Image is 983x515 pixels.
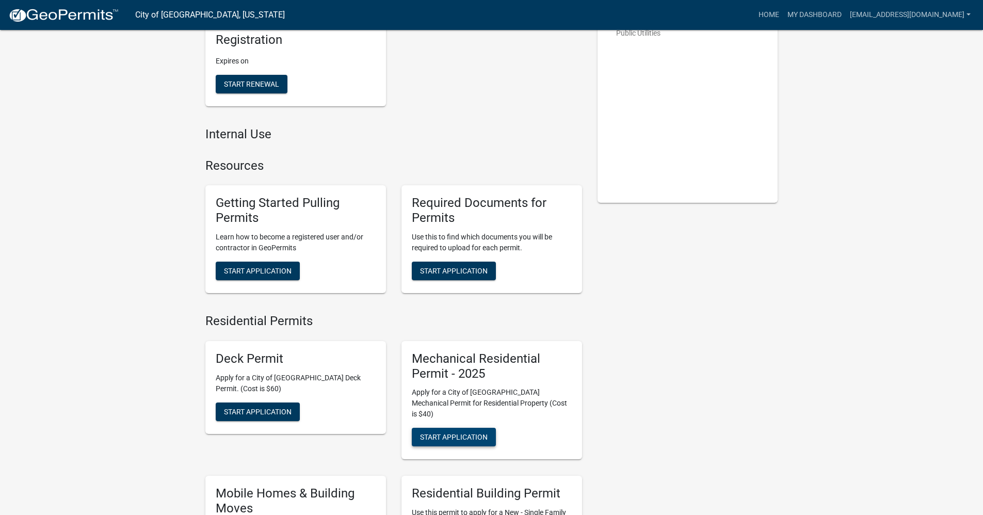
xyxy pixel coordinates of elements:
h5: Required Documents for Permits [412,196,572,226]
span: Start Application [420,267,488,275]
h5: Getting Started Pulling Permits [216,196,376,226]
span: Start Renewal [224,79,279,88]
button: Start Application [412,428,496,446]
p: Apply for a City of [GEOGRAPHIC_DATA] Deck Permit. (Cost is $60) [216,373,376,394]
button: Start Renewal [216,75,287,93]
span: Start Application [224,407,292,415]
a: [EMAIL_ADDRESS][DOMAIN_NAME] [846,5,975,25]
p: Learn how to become a registered user and/or contractor in GeoPermits [216,232,376,253]
a: City of [GEOGRAPHIC_DATA], [US_STATE] [135,6,285,24]
p: Apply for a City of [GEOGRAPHIC_DATA] Mechanical Permit for Residential Property (Cost is $40) [412,387,572,420]
p: Use this to find which documents you will be required to upload for each permit. [412,232,572,253]
h5: Residential Building Permit [412,486,572,501]
p: Expires on [216,56,376,67]
h5: Annual Contractor Registration [216,18,376,47]
h4: Resources [205,158,582,173]
h5: Mechanical Residential Permit - 2025 [412,351,572,381]
button: Start Application [216,403,300,421]
p: Public Utilities [616,29,690,37]
h4: Internal Use [205,127,582,142]
button: Start Application [412,262,496,280]
span: Start Application [420,433,488,441]
h5: Deck Permit [216,351,376,366]
button: Start Application [216,262,300,280]
span: Start Application [224,267,292,275]
h4: Residential Permits [205,314,582,329]
a: My Dashboard [783,5,846,25]
a: Home [754,5,783,25]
